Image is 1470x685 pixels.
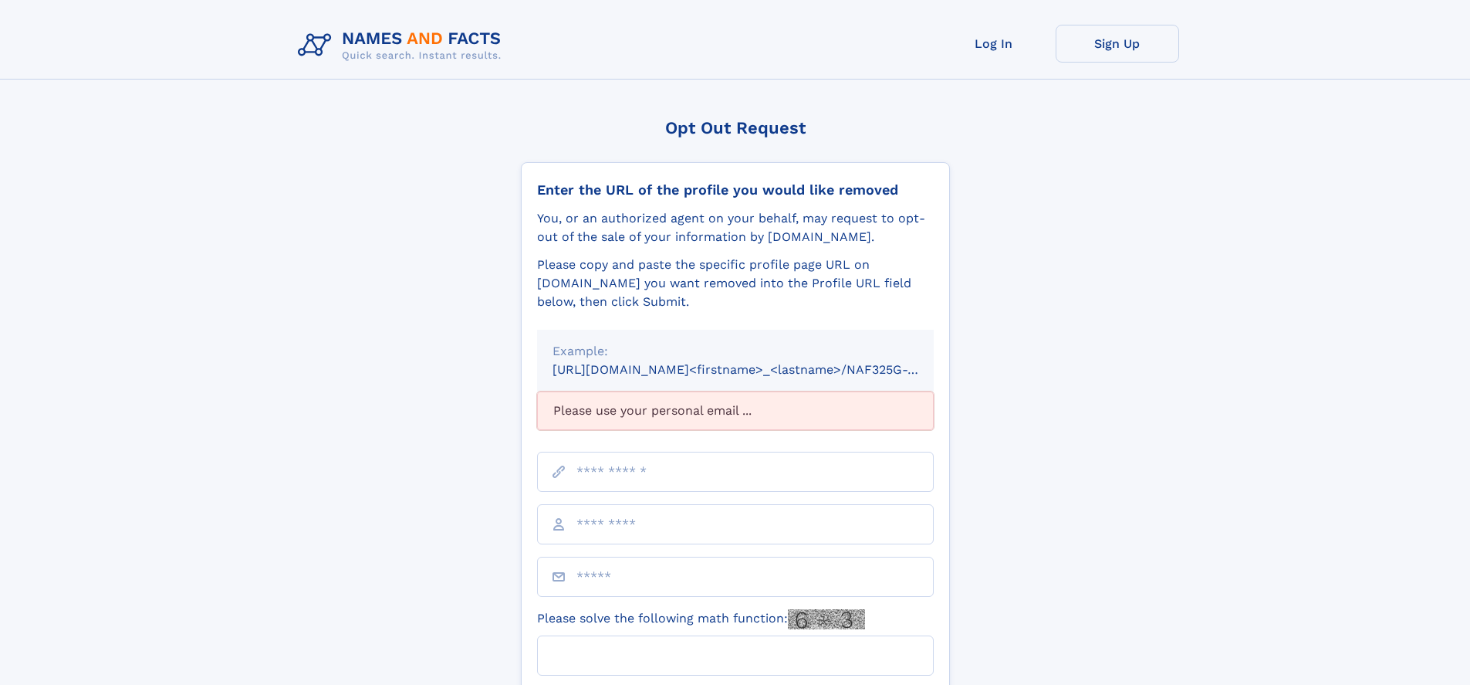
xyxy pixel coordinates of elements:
small: [URL][DOMAIN_NAME]<firstname>_<lastname>/NAF325G-xxxxxxxx [553,362,963,377]
div: You, or an authorized agent on your behalf, may request to opt-out of the sale of your informatio... [537,209,934,246]
div: Opt Out Request [521,118,950,137]
div: Enter the URL of the profile you would like removed [537,181,934,198]
img: Logo Names and Facts [292,25,514,66]
div: Please use your personal email ... [537,392,934,430]
a: Sign Up [1056,25,1179,63]
label: Please solve the following math function: [537,609,865,629]
div: Please copy and paste the specific profile page URL on [DOMAIN_NAME] you want removed into the Pr... [537,256,934,311]
div: Example: [553,342,918,361]
a: Log In [932,25,1056,63]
